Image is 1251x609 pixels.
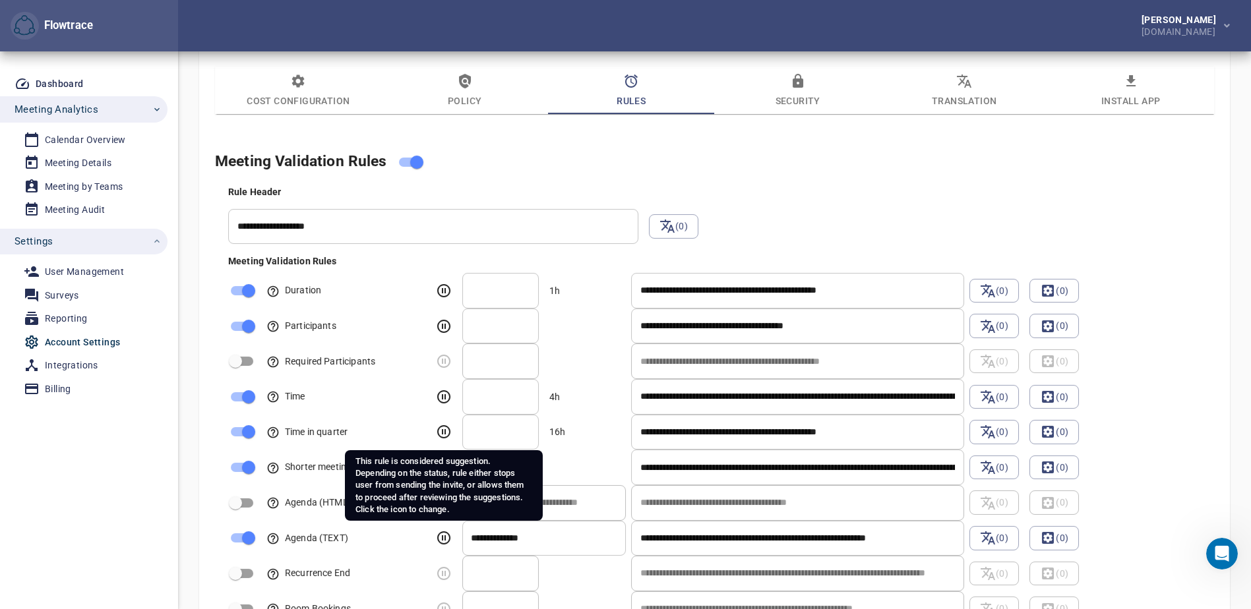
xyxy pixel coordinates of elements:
[227,21,251,45] div: Close
[723,73,873,109] span: Security
[215,152,387,170] span: These rules are controlling the dialog which is shown before user sends a calendar invite.
[969,385,1019,409] span: (0)
[659,218,688,234] span: (0)
[556,73,706,109] span: Rules
[179,21,206,47] div: Profile image for Petri
[969,314,1019,337] span: (0)
[889,73,1039,109] span: Translation
[11,12,39,40] button: Flowtrace
[436,389,452,405] svg: This rule is considered suggestion. Depending on the status, rule either stops user from sending ...
[1040,459,1068,475] span: (0)
[980,459,1008,475] span: (0)
[266,533,348,543] span: This rule can be used to validate contents of the text formatted agenda field. Field is automatic...
[436,318,452,334] svg: This rule is considered suggestion. Depending on the status, rule either stops user from sending ...
[11,12,93,40] div: Flowtrace
[266,567,350,578] span: This rule can be used to validate how long the recurring meeting is scheduled to run.
[969,279,1019,303] span: (0)
[436,283,452,299] svg: This rule is considered suggestion. Depending on the status, rule either stops user from sending ...
[19,334,245,359] div: Increase Available Deep-Work Time
[45,357,98,374] div: Integrations
[1029,279,1079,303] span: (0)
[45,334,120,351] div: Account Settings
[649,214,698,238] span: (0)
[266,461,356,472] span: This rule can be used to remind people to shorten their meetings. It is shown if meeting ends at ...
[266,497,351,507] span: This rule can be used to validate contents of the HTML formatted agenda field. Field is automatic...
[436,565,452,581] svg: This rule is considered suggestion. Depending on the status, rule either stops user from sending ...
[109,444,155,453] span: Messages
[436,459,452,475] svg: This rule is considered suggestion. Depending on the status, rule either stops user from sending ...
[969,455,1019,479] span: (0)
[223,73,373,109] span: Cost Configuration
[1029,314,1079,337] span: (0)
[39,18,93,34] div: Flowtrace
[266,391,305,401] span: This rule can be used to validate the total time of the meeting [(organizer + invitees) * duratio...
[15,101,98,118] span: Meeting Analytics
[969,420,1019,444] span: (0)
[1142,24,1221,36] div: [DOMAIN_NAME]
[45,155,111,171] div: Meeting Details
[544,279,565,303] div: 1h
[1120,11,1240,40] button: [PERSON_NAME][DOMAIN_NAME]
[29,444,59,453] span: Home
[1040,389,1068,405] span: (0)
[45,310,88,327] div: Reporting
[1040,283,1068,299] span: (0)
[436,424,452,440] svg: This rule is considered suggestion. Depending on the status, rule either stops user from sending ...
[45,287,79,304] div: Surveys
[980,389,1008,405] span: (0)
[1040,530,1068,546] span: (0)
[266,320,336,331] span: This rule can be used to validate the total number of participants (required + optional) of the m...
[176,411,264,464] button: Help
[1029,385,1079,409] span: (0)
[45,264,124,280] div: User Management
[27,339,221,353] div: Increase Available Deep-Work Time
[228,187,282,197] span: Header for your meeting policy rules. i.e. Meeting Policy Hints
[1206,538,1238,569] iframe: Intercom live chat
[19,310,245,334] div: Defining Roles and Responsibilities
[980,283,1008,299] span: (0)
[45,202,105,218] div: Meeting Audit
[26,138,237,161] p: How can we help?
[1142,15,1221,24] div: [PERSON_NAME]
[36,76,84,92] div: Dashboard
[1029,420,1079,444] span: (0)
[45,132,126,148] div: Calendar Overview
[14,15,35,36] img: Flowtrace
[26,25,47,46] img: logo
[19,272,245,310] div: Navigating Analytics within the Flowtrace Web App
[27,202,220,216] div: We will reply as soon as we can
[390,73,540,109] span: Policy
[266,285,321,295] span: This rule can be used to validate the duration of the meeting.
[228,256,337,266] span: Allows you to show a warning if these rules are being violated when user is about to send a calen...
[88,411,175,464] button: Messages
[544,385,565,409] div: 4h
[462,461,626,474] div: Enabled
[209,444,230,453] span: Help
[544,420,570,444] div: 16h
[969,526,1019,550] span: (0)
[980,318,1008,333] span: (0)
[436,495,452,511] svg: This rule is considered suggestion. Depending on the status, rule either stops user from sending ...
[1040,424,1068,440] span: (0)
[27,188,220,202] div: Send us a message
[45,179,123,195] div: Meeting by Teams
[15,233,53,250] span: Settings
[19,240,245,266] button: Search for help
[26,94,237,138] p: Hi [PERSON_NAME] 👋
[1029,526,1079,550] span: (0)
[266,426,348,437] span: This rule can be used to validate the total time of the meeting in a quarter [(organizer + invite...
[27,246,107,260] span: Search for help
[1029,455,1079,479] span: (0)
[1040,318,1068,333] span: (0)
[45,381,71,397] div: Billing
[1055,73,1205,109] span: Install App
[27,315,221,329] div: Defining Roles and Responsibilities
[13,177,251,227] div: Send us a messageWe will reply as soon as we can
[980,424,1008,440] span: (0)
[980,530,1008,546] span: (0)
[27,277,221,304] div: Navigating Analytics within the Flowtrace Web App
[266,356,375,366] span: This rule can be used to validate the total number of required participants of the meeting (organ...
